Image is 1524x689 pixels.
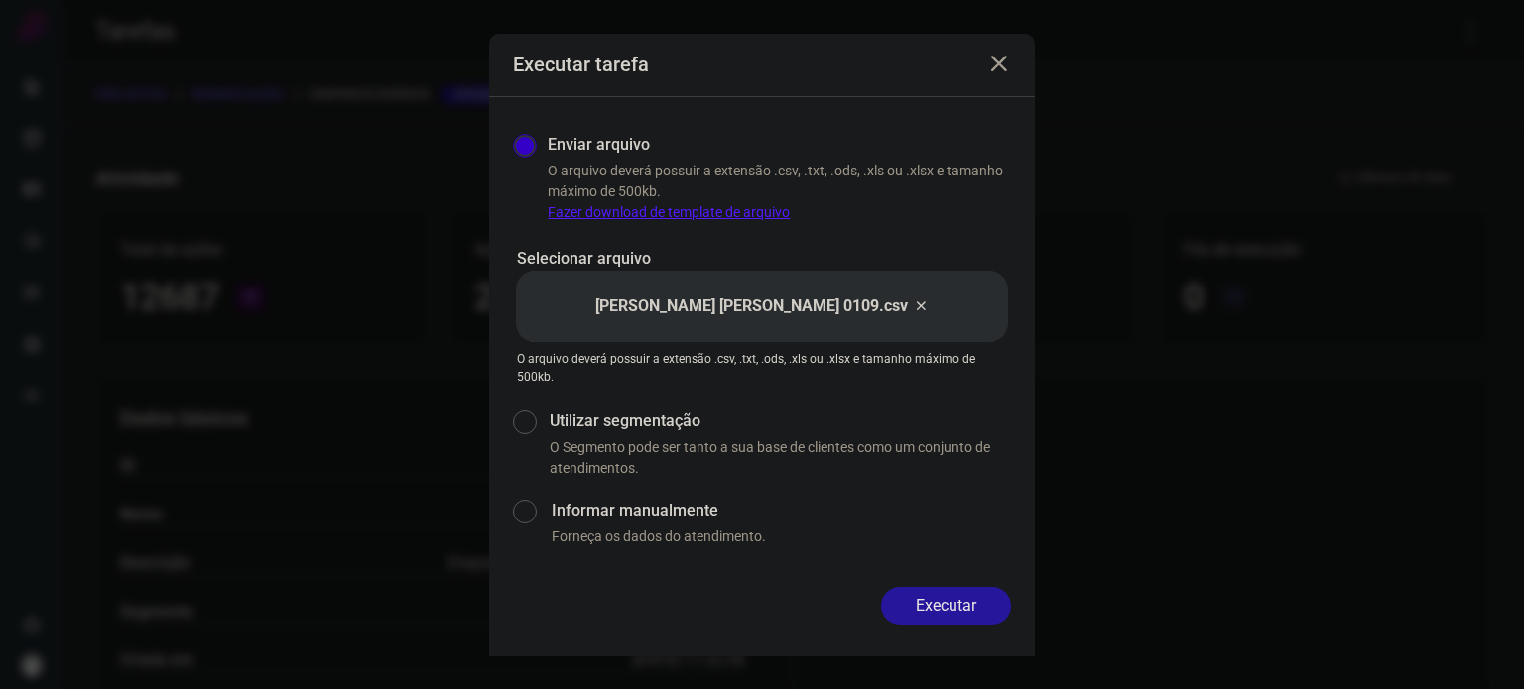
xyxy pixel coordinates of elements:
[552,499,1011,522] label: Informar manualmente
[517,350,1007,386] p: O arquivo deverá possuir a extensão .csv, .txt, .ods, .xls ou .xlsx e tamanho máximo de 500kb.
[517,247,1007,271] p: Selecionar arquivo
[513,53,649,76] h3: Executar tarefa
[550,437,1011,479] p: O Segmento pode ser tanto a sua base de clientes como um conjunto de atendimentos.
[881,587,1011,625] button: Executar
[550,409,1011,433] label: Utilizar segmentação
[595,294,908,318] p: [PERSON_NAME] [PERSON_NAME] 0109.csv
[548,133,650,157] label: Enviar arquivo
[548,204,790,220] a: Fazer download de template de arquivo
[548,161,1011,223] p: O arquivo deverá possuir a extensão .csv, .txt, .ods, .xls ou .xlsx e tamanho máximo de 500kb.
[552,526,1011,547] p: Forneça os dados do atendimento.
